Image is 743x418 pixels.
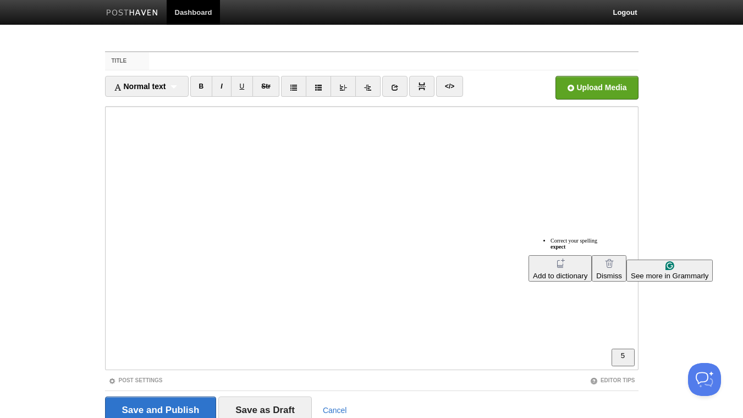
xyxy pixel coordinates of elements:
span: Normal text [114,82,166,91]
del: Str [261,82,271,90]
img: pagebreak-icon.png [418,82,426,90]
a: Str [252,76,279,97]
label: Title [105,52,150,70]
a: </> [436,76,463,97]
img: Posthaven-bar [106,9,158,18]
a: U [231,76,254,97]
a: I [212,76,231,97]
a: Post Settings [108,377,163,383]
a: Cancel [323,406,347,415]
iframe: Help Scout Beacon - Open [688,363,721,396]
a: B [190,76,213,97]
a: Editor Tips [590,377,635,383]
